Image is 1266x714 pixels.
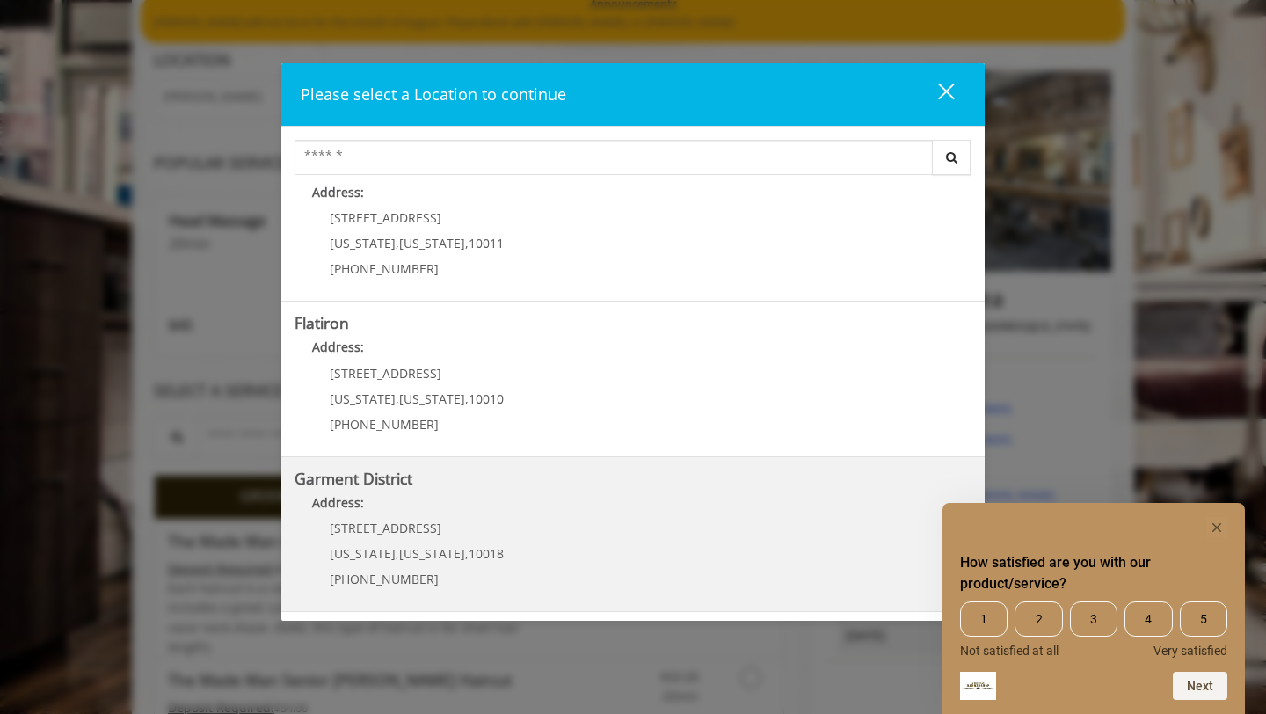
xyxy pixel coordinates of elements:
[399,545,465,562] span: [US_STATE]
[465,545,469,562] span: ,
[396,545,399,562] span: ,
[396,390,399,407] span: ,
[1173,672,1227,700] button: Next question
[396,235,399,251] span: ,
[1206,517,1227,538] button: Hide survey
[330,235,396,251] span: [US_STATE]
[1070,601,1117,637] span: 3
[960,644,1059,658] span: Not satisfied at all
[295,312,349,333] b: Flatiron
[906,76,965,113] button: close dialog
[330,545,396,562] span: [US_STATE]
[399,390,465,407] span: [US_STATE]
[330,520,441,536] span: [STREET_ADDRESS]
[465,235,469,251] span: ,
[295,468,412,489] b: Garment District
[1180,601,1227,637] span: 5
[295,140,933,175] input: Search Center
[312,494,364,511] b: Address:
[330,416,439,433] span: [PHONE_NUMBER]
[301,84,566,105] span: Please select a Location to continue
[1124,601,1172,637] span: 4
[312,339,364,355] b: Address:
[312,184,364,200] b: Address:
[330,390,396,407] span: [US_STATE]
[960,517,1227,700] div: How satisfied are you with our product/service? Select an option from 1 to 5, with 1 being Not sa...
[399,235,465,251] span: [US_STATE]
[469,235,504,251] span: 10011
[330,571,439,587] span: [PHONE_NUMBER]
[469,545,504,562] span: 10018
[295,140,971,184] div: Center Select
[918,82,953,108] div: close dialog
[960,601,1227,658] div: How satisfied are you with our product/service? Select an option from 1 to 5, with 1 being Not sa...
[330,365,441,382] span: [STREET_ADDRESS]
[1015,601,1062,637] span: 2
[960,601,1008,637] span: 1
[465,390,469,407] span: ,
[469,390,504,407] span: 10010
[1153,644,1227,658] span: Very satisfied
[330,209,441,226] span: [STREET_ADDRESS]
[960,552,1227,594] h2: How satisfied are you with our product/service? Select an option from 1 to 5, with 1 being Not sa...
[330,260,439,277] span: [PHONE_NUMBER]
[942,151,962,164] i: Search button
